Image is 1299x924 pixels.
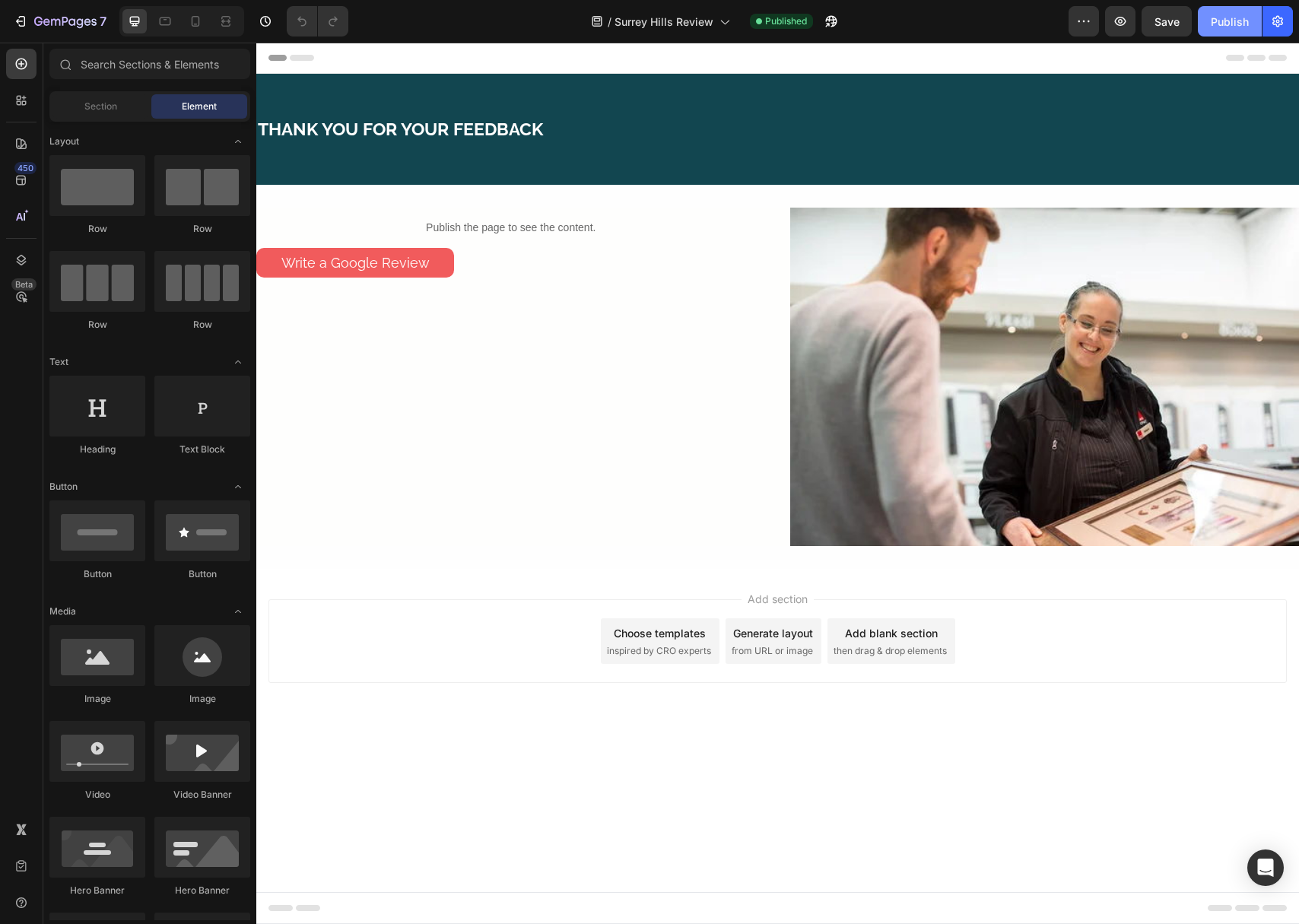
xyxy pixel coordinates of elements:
span: Section [84,100,117,113]
div: Beta [11,278,37,291]
span: Element [182,100,217,113]
span: Published [765,14,807,28]
button: 7 [6,6,113,37]
span: Toggle open [226,475,250,499]
div: Text Block [154,443,250,456]
div: Heading [49,443,145,456]
div: 450 [14,162,37,174]
div: Choose templates [357,583,449,599]
span: Toggle open [226,129,250,154]
div: Image [49,692,145,706]
div: Video Banner [154,788,250,802]
div: Button [49,567,145,581]
div: Undo/Redo [287,6,348,37]
div: Hero Banner [49,884,145,897]
span: from URL or image [475,602,557,615]
div: Video [49,788,145,802]
div: Row [49,318,145,332]
span: Save [1154,15,1180,28]
span: Media [49,605,76,618]
div: Row [49,222,145,236]
span: Toggle open [226,599,250,624]
span: then drag & drop elements [577,602,691,615]
div: Hero Banner [154,884,250,897]
button: Save [1142,6,1192,37]
span: inspired by CRO experts [351,602,455,615]
span: Button [49,480,78,494]
span: / [608,14,611,30]
iframe: Design area [256,43,1299,924]
span: Surrey Hills Review [615,14,713,30]
div: Row [154,222,250,236]
div: Publish [1211,14,1249,30]
div: Open Intercom Messenger [1247,849,1284,886]
span: Layout [49,135,79,148]
span: Text [49,355,68,369]
div: Add blank section [589,583,681,599]
button: Publish [1198,6,1262,37]
span: Add section [485,548,557,564]
div: Image [154,692,250,706]
input: Search Sections & Elements [49,49,250,79]
p: 7 [100,12,106,30]
div: Row [154,318,250,332]
span: Toggle open [226,350,250,374]
div: Generate layout [477,583,557,599]
div: Button [154,567,250,581]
